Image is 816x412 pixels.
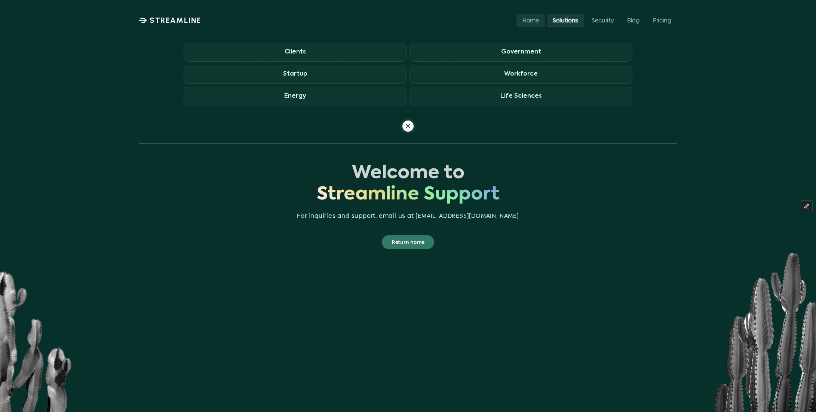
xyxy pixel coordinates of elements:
[500,93,542,100] h3: Life Sciences
[285,49,306,56] h3: Clients
[622,13,646,27] a: Blog
[592,16,614,24] p: Security
[553,16,578,24] p: Solutions
[504,71,538,78] h3: Workforce
[409,65,632,84] a: Workforce
[150,16,201,25] p: STREAMLINE
[184,65,407,84] a: Startup
[283,71,307,78] h3: Startup
[317,184,500,206] span: Streamline Support
[516,13,545,27] a: Home
[382,235,434,249] a: Return home
[586,13,620,27] a: Security
[184,43,407,62] a: Clients
[522,16,539,24] p: Home
[628,16,640,24] p: Blog
[184,87,407,106] a: Energy
[501,49,541,56] h3: Government
[36,212,780,220] p: For inquiries and support, email us at [EMAIL_ADDRESS][DOMAIN_NAME]
[801,201,812,212] button: Edit Framer Content
[647,13,677,27] a: Pricing
[653,16,671,24] p: Pricing
[284,93,306,100] h3: Energy
[392,237,424,247] p: Return home
[352,163,464,184] h1: Welcome to
[409,87,632,106] a: Life Sciences
[409,43,632,62] a: Government
[139,16,201,25] a: STREAMLINE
